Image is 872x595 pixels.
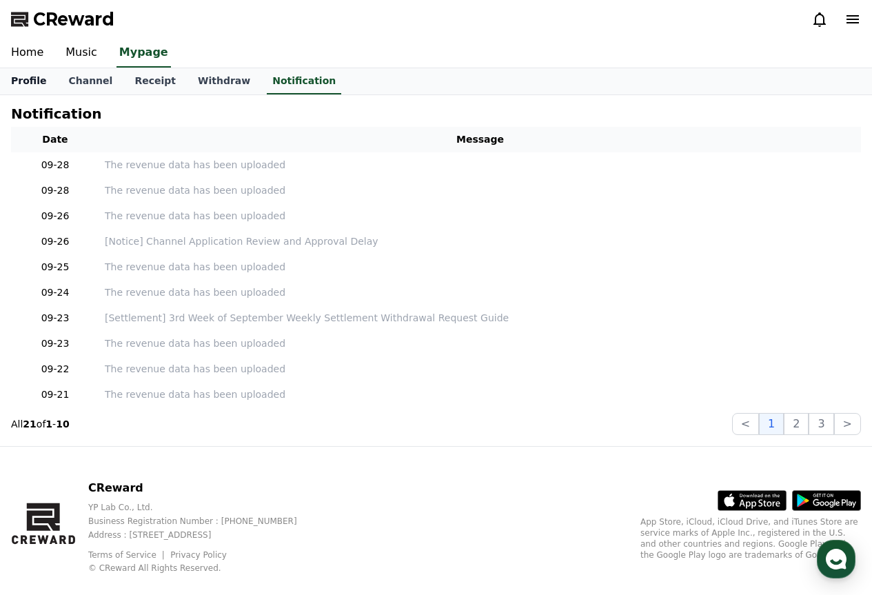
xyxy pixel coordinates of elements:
[204,458,238,469] span: Settings
[170,550,227,560] a: Privacy Policy
[17,336,94,351] p: 09-23
[91,437,178,472] a: Messages
[35,458,59,469] span: Home
[105,209,855,223] a: The revenue data has been uploaded
[784,413,809,435] button: 2
[105,387,855,402] a: The revenue data has been uploaded
[759,413,784,435] button: 1
[187,68,261,94] a: Withdraw
[105,158,855,172] a: The revenue data has been uploaded
[99,127,861,152] th: Message
[57,68,123,94] a: Channel
[33,8,114,30] span: CReward
[105,260,855,274] a: The revenue data has been uploaded
[105,234,855,249] a: [Notice] Channel Application Review and Approval Delay
[45,418,52,430] strong: 1
[54,39,108,68] a: Music
[17,158,94,172] p: 09-28
[17,387,94,402] p: 09-21
[88,530,319,541] p: Address : [STREET_ADDRESS]
[88,502,319,513] p: YP Lab Co., Ltd.
[23,418,36,430] strong: 21
[17,311,94,325] p: 09-23
[17,234,94,249] p: 09-26
[267,68,341,94] a: Notification
[105,362,855,376] a: The revenue data has been uploaded
[11,417,70,431] p: All of -
[56,418,69,430] strong: 10
[17,209,94,223] p: 09-26
[17,285,94,300] p: 09-24
[123,68,187,94] a: Receipt
[114,458,155,470] span: Messages
[178,437,265,472] a: Settings
[11,8,114,30] a: CReward
[88,516,319,527] p: Business Registration Number : [PHONE_NUMBER]
[88,480,319,496] p: CReward
[17,362,94,376] p: 09-22
[11,106,101,121] h4: Notification
[105,336,855,351] a: The revenue data has been uploaded
[105,311,855,325] a: [Settlement] 3rd Week of September Weekly Settlement Withdrawal Request Guide
[88,563,319,574] p: © CReward All Rights Reserved.
[834,413,861,435] button: >
[809,413,833,435] button: 3
[88,550,167,560] a: Terms of Service
[640,516,861,561] p: App Store, iCloud, iCloud Drive, and iTunes Store are service marks of Apple Inc., registered in ...
[11,127,99,152] th: Date
[116,39,171,68] a: Mypage
[17,260,94,274] p: 09-25
[105,183,855,198] a: The revenue data has been uploaded
[732,413,759,435] button: <
[4,437,91,472] a: Home
[105,285,855,300] a: The revenue data has been uploaded
[17,183,94,198] p: 09-28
